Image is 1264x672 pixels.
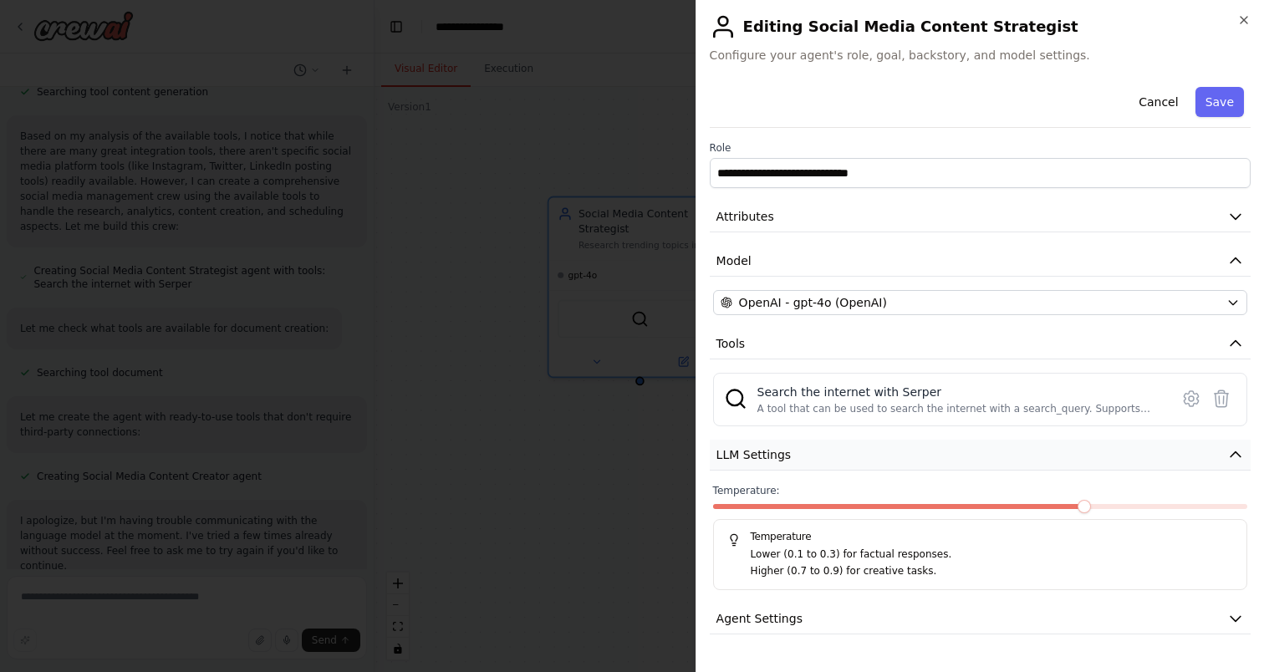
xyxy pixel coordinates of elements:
[1176,384,1206,414] button: Configure tool
[716,252,752,269] span: Model
[710,13,1251,40] h2: Editing Social Media Content Strategist
[710,440,1251,471] button: LLM Settings
[716,654,818,671] span: Response Format
[716,208,774,225] span: Attributes
[710,141,1251,155] label: Role
[1195,87,1244,117] button: Save
[713,484,780,497] span: Temperature:
[1206,384,1236,414] button: Delete tool
[751,547,1233,563] p: Lower (0.1 to 0.3) for factual responses.
[727,530,1233,543] h5: Temperature
[710,201,1251,232] button: Attributes
[724,387,747,410] img: SerperDevTool
[716,446,792,463] span: LLM Settings
[757,402,1160,415] div: A tool that can be used to search the internet with a search_query. Supports different search typ...
[716,610,803,627] span: Agent Settings
[751,563,1233,580] p: Higher (0.7 to 0.9) for creative tasks.
[1129,87,1188,117] button: Cancel
[757,384,1160,400] div: Search the internet with Serper
[710,47,1251,64] span: Configure your agent's role, goal, backstory, and model settings.
[710,603,1251,634] button: Agent Settings
[710,328,1251,359] button: Tools
[713,290,1247,315] button: OpenAI - gpt-4o (OpenAI)
[710,246,1251,277] button: Model
[739,294,887,311] span: OpenAI - gpt-4o (OpenAI)
[716,335,746,352] span: Tools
